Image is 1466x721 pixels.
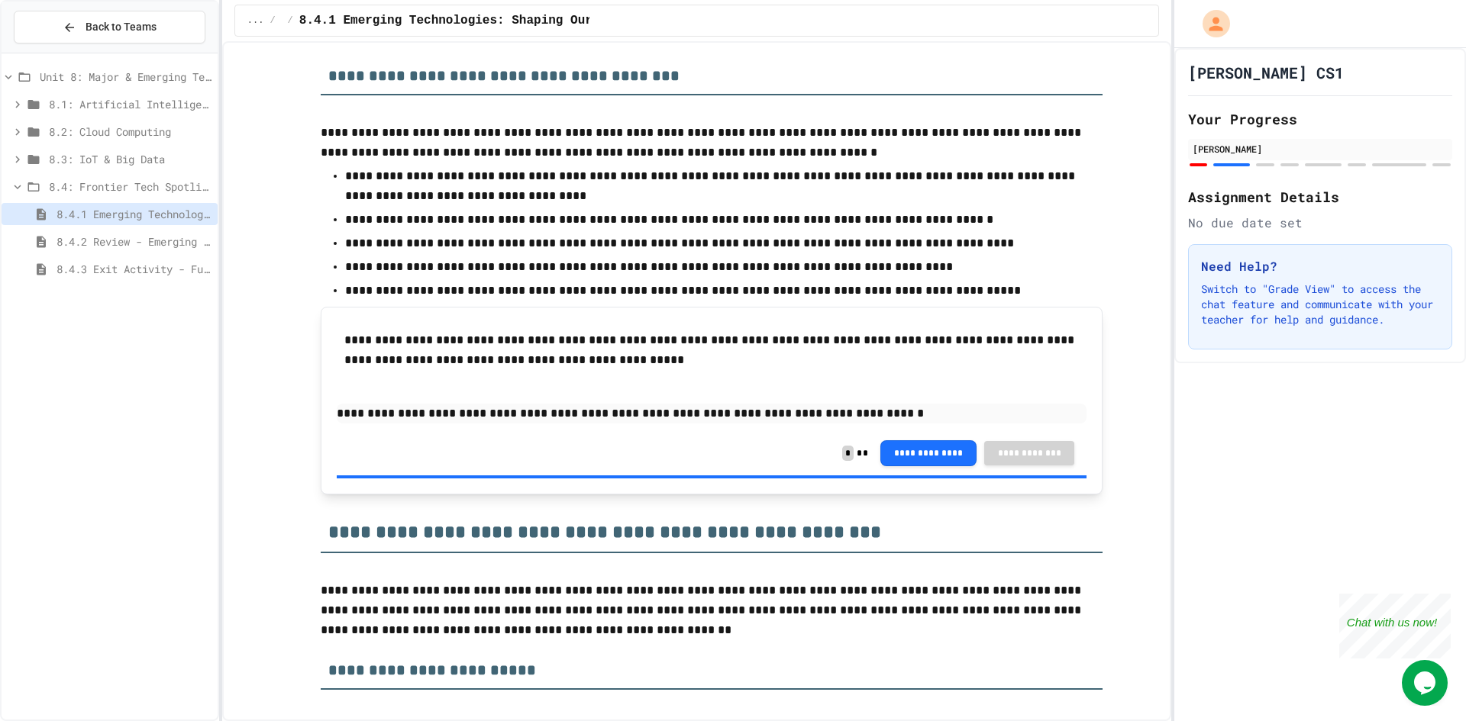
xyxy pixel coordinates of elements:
div: No due date set [1188,214,1452,232]
h2: Assignment Details [1188,186,1452,208]
iframe: chat widget [1339,594,1451,658]
span: 8.4.1 Emerging Technologies: Shaping Our Digital Future [299,11,702,30]
span: / [270,14,275,27]
h1: [PERSON_NAME] CS1 [1188,62,1344,83]
p: Switch to "Grade View" to access the chat feature and communicate with your teacher for help and ... [1201,282,1439,327]
span: ... [247,14,264,27]
div: My Account [1187,6,1234,41]
span: 8.2: Cloud Computing [49,124,212,140]
span: / [288,14,293,27]
span: 8.4.2 Review - Emerging Technologies: Shaping Our Digital Future [57,233,212,249]
span: 8.1: Artificial Intelligence Basics [49,96,212,112]
div: [PERSON_NAME] [1193,142,1448,156]
span: 8.4: Frontier Tech Spotlight [49,179,212,195]
span: Unit 8: Major & Emerging Technologies [40,69,212,85]
h3: Need Help? [1201,257,1439,275]
span: Back to Teams [86,19,157,35]
span: 8.4.3 Exit Activity - Future Tech Challenge [57,261,212,277]
h2: Your Progress [1188,108,1452,130]
iframe: chat widget [1402,660,1451,706]
span: 8.3: IoT & Big Data [49,151,212,167]
span: 8.4.1 Emerging Technologies: Shaping Our Digital Future [57,206,212,222]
